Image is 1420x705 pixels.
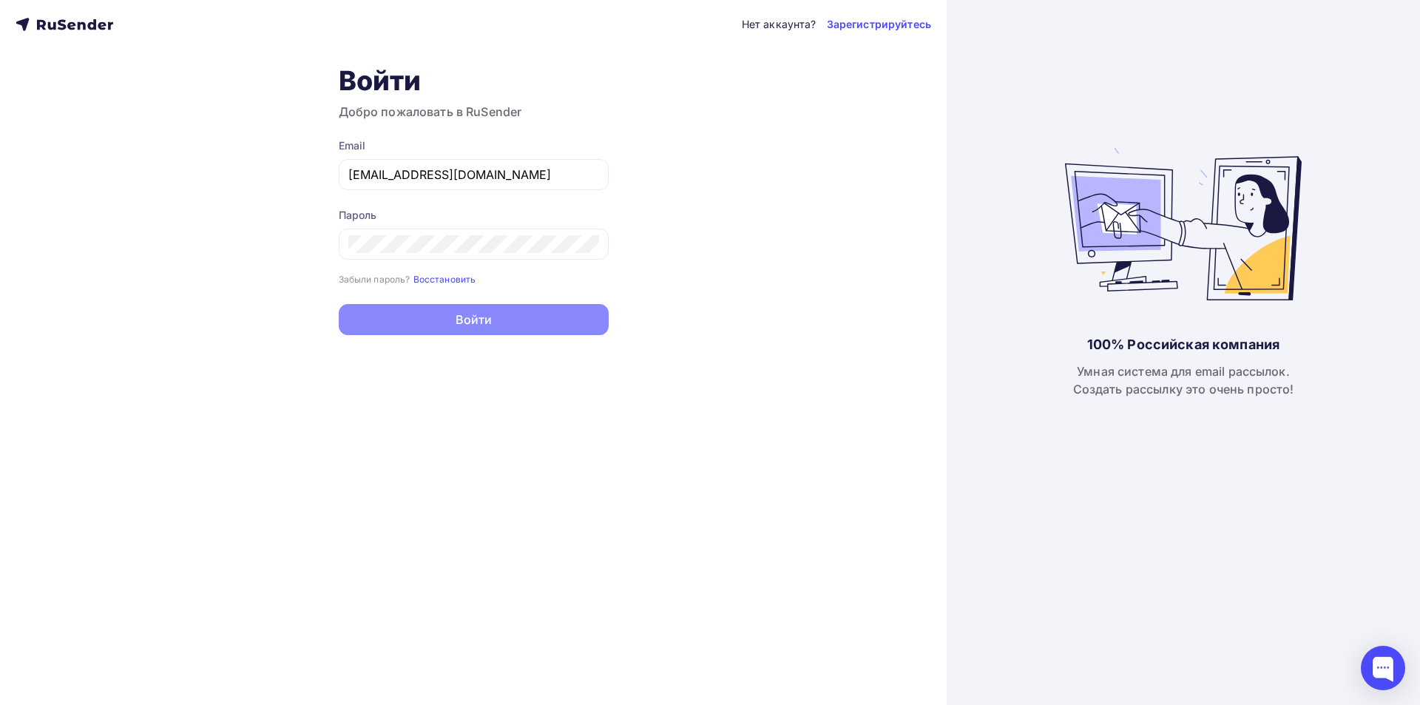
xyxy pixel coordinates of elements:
input: Укажите свой email [348,166,599,183]
div: Пароль [339,208,609,223]
h1: Войти [339,64,609,97]
a: Восстановить [413,272,476,285]
div: Email [339,138,609,153]
button: Войти [339,304,609,335]
div: 100% Российская компания [1087,336,1279,354]
div: Нет аккаунта? [742,17,816,32]
h3: Добро пожаловать в RuSender [339,103,609,121]
a: Зарегистрируйтесь [827,17,931,32]
small: Забыли пароль? [339,274,410,285]
small: Восстановить [413,274,476,285]
div: Умная система для email рассылок. Создать рассылку это очень просто! [1073,362,1294,398]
